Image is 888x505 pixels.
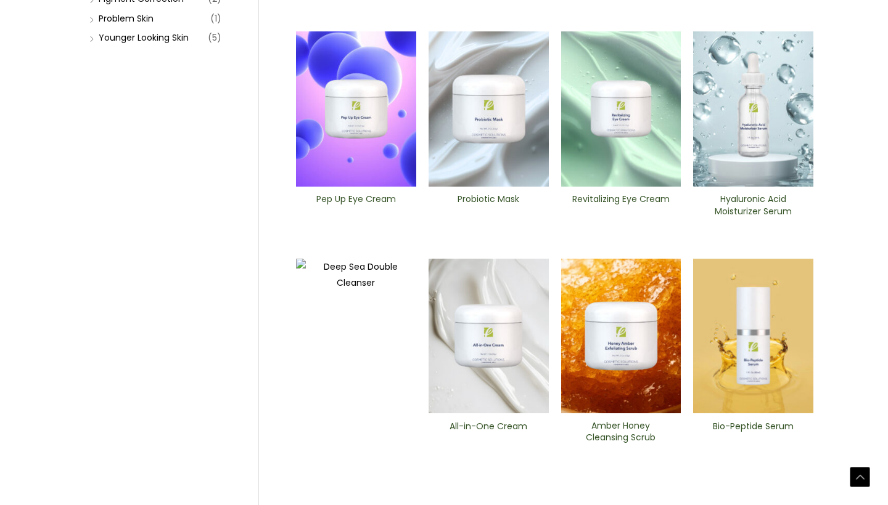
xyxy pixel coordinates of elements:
img: Probiotic Mask [429,31,549,187]
a: Probiotic Mask [439,193,538,221]
h2: Amber Honey Cleansing Scrub [571,420,670,443]
img: Pep Up Eye Cream [296,31,416,187]
img: All In One Cream [429,259,549,414]
a: Hyaluronic Acid Moisturizer Serum [704,193,803,221]
h2: Probiotic Mask [439,193,538,217]
a: Revitalizing ​Eye Cream [571,193,670,221]
img: Hyaluronic moisturizer Serum [693,31,813,187]
a: Younger Looking Skin [99,31,189,44]
img: Amber Honey Cleansing Scrub [561,259,681,413]
h2: Hyaluronic Acid Moisturizer Serum [704,193,803,217]
span: (1) [210,10,221,27]
h2: Revitalizing ​Eye Cream [571,193,670,217]
img: Bio-Peptide ​Serum [693,259,813,414]
h2: Pep Up Eye Cream [306,193,406,217]
a: Pep Up Eye Cream [306,193,406,221]
a: Bio-Peptide ​Serum [704,421,803,448]
h2: Bio-Peptide ​Serum [704,421,803,444]
a: All-in-One ​Cream [439,421,538,448]
span: (5) [208,29,221,46]
img: Revitalizing ​Eye Cream [561,31,681,187]
a: Problem Skin [99,12,154,25]
h2: All-in-One ​Cream [439,421,538,444]
a: Amber Honey Cleansing Scrub [571,420,670,448]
